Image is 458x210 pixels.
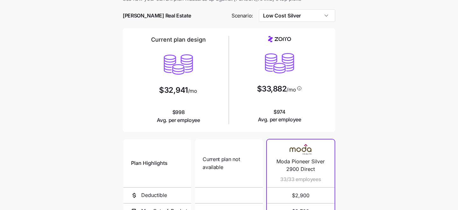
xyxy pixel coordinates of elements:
span: Avg. per employee [157,116,200,124]
span: /mo [188,88,197,93]
span: Plan Highlights [131,159,168,167]
span: Scenario: [232,12,253,20]
span: $2,900 [274,188,327,203]
h2: Current plan design [151,36,206,44]
span: /mo [287,87,296,92]
span: 33/33 employees [280,175,321,183]
span: $32,941 [159,86,188,94]
span: $33,882 [257,85,287,93]
span: Avg. per employee [258,116,301,124]
span: $998 [157,108,200,124]
span: Moda Pioneer Silver 2900 Direct [274,158,327,173]
span: Current plan not available [203,155,255,171]
span: [PERSON_NAME] Real Estate [123,12,191,20]
span: Deductible [141,191,167,199]
span: $974 [258,108,301,124]
img: Carrier [288,143,313,155]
